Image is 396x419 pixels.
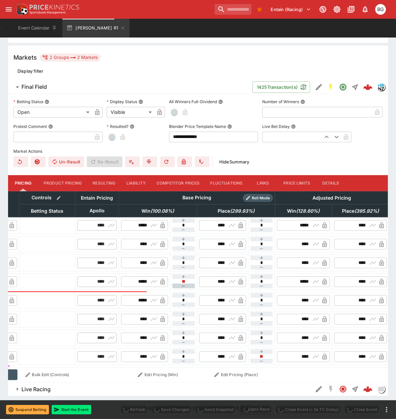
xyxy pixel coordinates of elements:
button: Clear Losing Results [31,156,46,167]
em: ( 128.60 %) [296,207,320,215]
button: Suspend Betting [6,405,49,414]
button: Documentation [345,3,357,15]
div: Base Pricing [180,194,214,202]
button: SGM Enabled [325,81,337,93]
span: Win(128.60%) [280,207,327,215]
button: Liability [121,175,151,191]
h6: Final Field [21,83,47,90]
button: Clear Results [13,156,28,167]
button: Edit Pricing (Win) [121,369,195,380]
em: ( 299.93 %) [230,207,254,215]
div: 1447ac85-281b-468b-9fc9-eb466af00e7b [363,82,373,92]
img: PriceKinetics [30,5,79,10]
div: Ben Grimstone [375,4,386,15]
button: Ben Grimstone [373,2,388,17]
button: SGM Disabled [325,383,337,395]
button: Toggle light/dark mode [331,3,343,15]
a: 1447ac85-281b-468b-9fc9-eb466af00e7b [361,80,375,94]
p: Number of Winners [262,99,299,104]
img: logo-cerberus--red.svg [363,385,373,394]
th: Adjusted Pricing [275,191,389,204]
button: All Winners Full-Dividend [218,99,223,104]
div: 2 Groups 2 Markets [42,54,98,62]
button: Competitor Prices [151,175,205,191]
button: Protest Comment [48,124,53,129]
button: Notifications [359,3,371,15]
span: Place(395.92%) [335,207,386,215]
a: 0ebdf73f-3612-4c2e-b300-48ef7364b612 [361,382,375,396]
button: Resulting [87,175,121,191]
label: Market Actions [13,146,383,156]
button: Live Racing [8,382,313,396]
h5: Markets [13,54,37,61]
button: Betting Status [45,99,49,104]
button: Closed [337,383,349,395]
span: Roll Mode [249,195,273,201]
button: more [383,406,391,414]
p: Blender Price Template Name [169,124,226,129]
button: Pricing [8,175,38,191]
img: PriceKinetics Logo [15,3,28,16]
div: Visible [107,107,154,118]
span: Win(100.08%) [134,207,182,215]
button: Remap Selection Target [160,156,175,167]
button: HideSummary [215,156,253,167]
button: Live Bet Delay [291,124,296,129]
button: Price Limits [278,175,316,191]
button: Resulted? [130,124,134,129]
p: Protest Comment [13,124,47,129]
button: Connected to PK [317,3,329,15]
button: Event Calendar [14,19,61,38]
em: ( 395.92 %) [354,207,379,215]
div: liveracing [377,385,385,393]
p: Betting Status [13,99,43,104]
img: Sportsbook Management [30,11,66,14]
p: All Winners Full-Dividend [169,99,217,104]
div: 0ebdf73f-3612-4c2e-b300-48ef7364b612 [363,385,373,394]
button: Straight [349,81,361,93]
th: Apollo [75,204,119,217]
button: Bookmarks [254,4,265,15]
button: Substitutions [143,156,157,167]
div: Show/hide Price Roll mode configuration. [243,194,273,202]
span: Re-Result [87,156,122,167]
button: Details [316,175,346,191]
button: Product Pricing [38,175,87,191]
em: ( 100.08 %) [151,207,174,215]
h6: Live Racing [21,386,51,393]
button: Display Status [138,99,143,104]
button: Straight [349,383,361,395]
button: Edit Detail [313,383,325,395]
button: [PERSON_NAME] R1 [62,19,129,38]
button: Un-Result [48,156,84,167]
span: Place(299.93%) [210,207,262,215]
div: Open [13,107,92,118]
button: Fluctuations [205,175,248,191]
button: Number of Winners [300,99,305,104]
button: Blender Price Template Name [227,124,232,129]
input: search [215,4,251,15]
button: Edit Pricing (Place) [199,369,273,380]
th: Entain Pricing [75,191,119,204]
svg: Open [339,83,347,91]
img: hrnz [378,83,385,91]
button: Edit Detail [313,81,325,93]
svg: Closed [339,385,347,393]
button: Dividends [195,156,210,167]
button: Bulk Edit (Controls) [21,369,73,380]
p: Display Status [107,99,137,104]
button: Start the Event [52,405,91,414]
p: Live Bet Delay [262,124,290,129]
button: Bulk edit [54,194,63,202]
button: Disable Provider resulting [177,156,192,167]
button: Final Field [8,80,252,94]
img: logo-cerberus--red.svg [363,82,373,92]
button: Display filter [13,66,47,76]
p: Resulted? [107,124,128,129]
button: open drawer [3,3,15,15]
div: split button [239,405,272,414]
button: Open [337,81,349,93]
img: liveracing [378,386,385,393]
